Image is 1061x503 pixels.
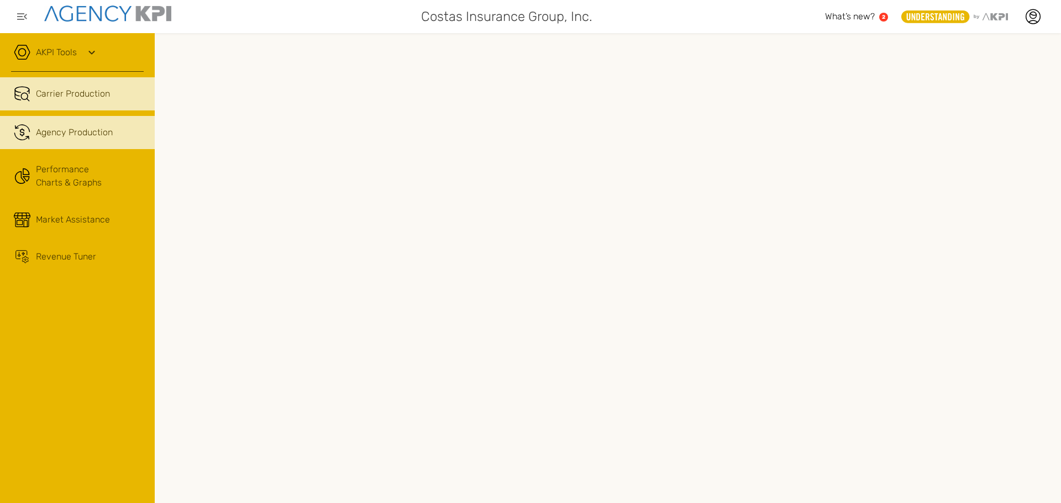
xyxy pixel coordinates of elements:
span: Carrier Production [36,87,110,100]
span: What’s new? [825,11,875,22]
a: AKPI Tools [36,46,77,59]
span: Agency Production [36,126,113,139]
div: Market Assistance [36,213,110,226]
a: 2 [879,13,888,22]
img: agencykpi-logo-550x69-2d9e3fa8.png [44,6,171,22]
text: 2 [882,14,885,20]
div: Revenue Tuner [36,250,96,263]
span: Costas Insurance Group, Inc. [421,7,592,27]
